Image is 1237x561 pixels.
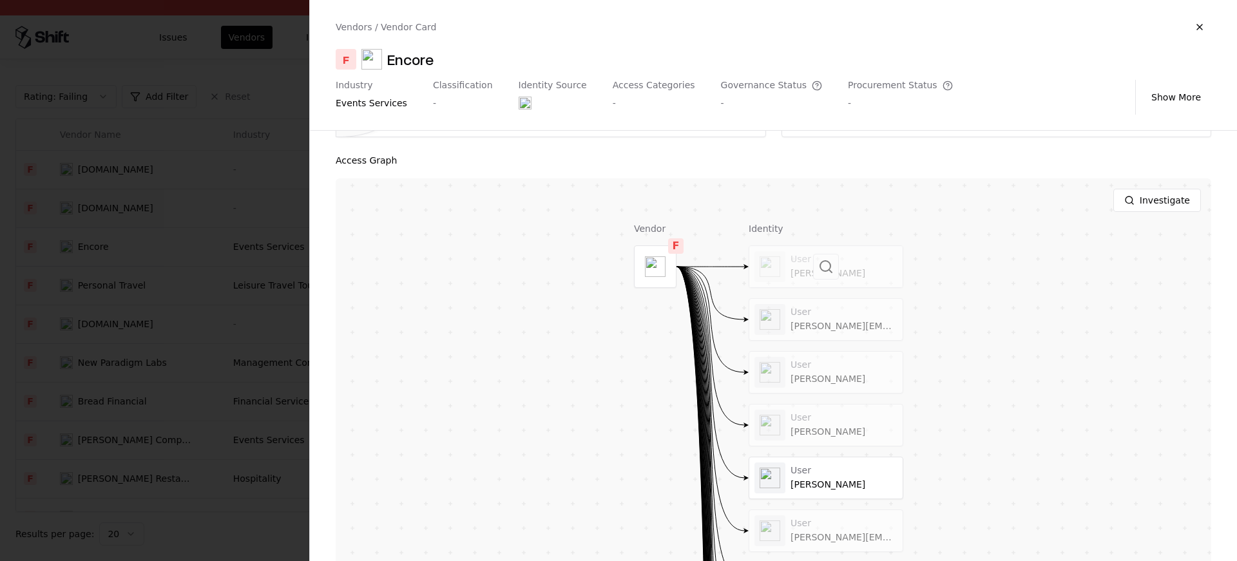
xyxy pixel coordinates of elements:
[721,97,823,109] div: -
[336,97,407,109] div: events services
[336,153,1211,168] div: Access Graph
[791,465,897,477] div: User
[791,426,897,438] div: [PERSON_NAME]
[791,518,897,529] div: User
[791,307,897,318] div: User
[791,321,897,332] div: [PERSON_NAME][EMAIL_ADDRESS][PERSON_NAME][DOMAIN_NAME]
[749,222,903,235] div: Identity
[791,479,897,491] div: [PERSON_NAME]
[336,21,436,33] div: Vendors / Vendor Card
[668,238,684,254] div: F
[721,80,823,91] div: Governance Status
[519,97,532,109] img: entra.microsoft.com
[634,222,676,235] div: Vendor
[791,532,897,544] div: [PERSON_NAME][EMAIL_ADDRESS][PERSON_NAME][DOMAIN_NAME]
[613,97,695,109] div: -
[433,80,493,91] div: Classification
[613,80,695,91] div: Access Categories
[1113,189,1201,212] button: Investigate
[848,97,953,109] div: -
[387,49,434,70] div: Encore
[433,97,493,109] div: -
[791,359,897,371] div: User
[1141,86,1211,109] button: Show More
[361,49,382,70] img: Encore
[519,80,587,91] div: Identity Source
[336,80,407,91] div: Industry
[791,374,897,385] div: [PERSON_NAME]
[848,80,953,91] div: Procurement Status
[791,412,897,424] div: User
[336,49,356,70] div: F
